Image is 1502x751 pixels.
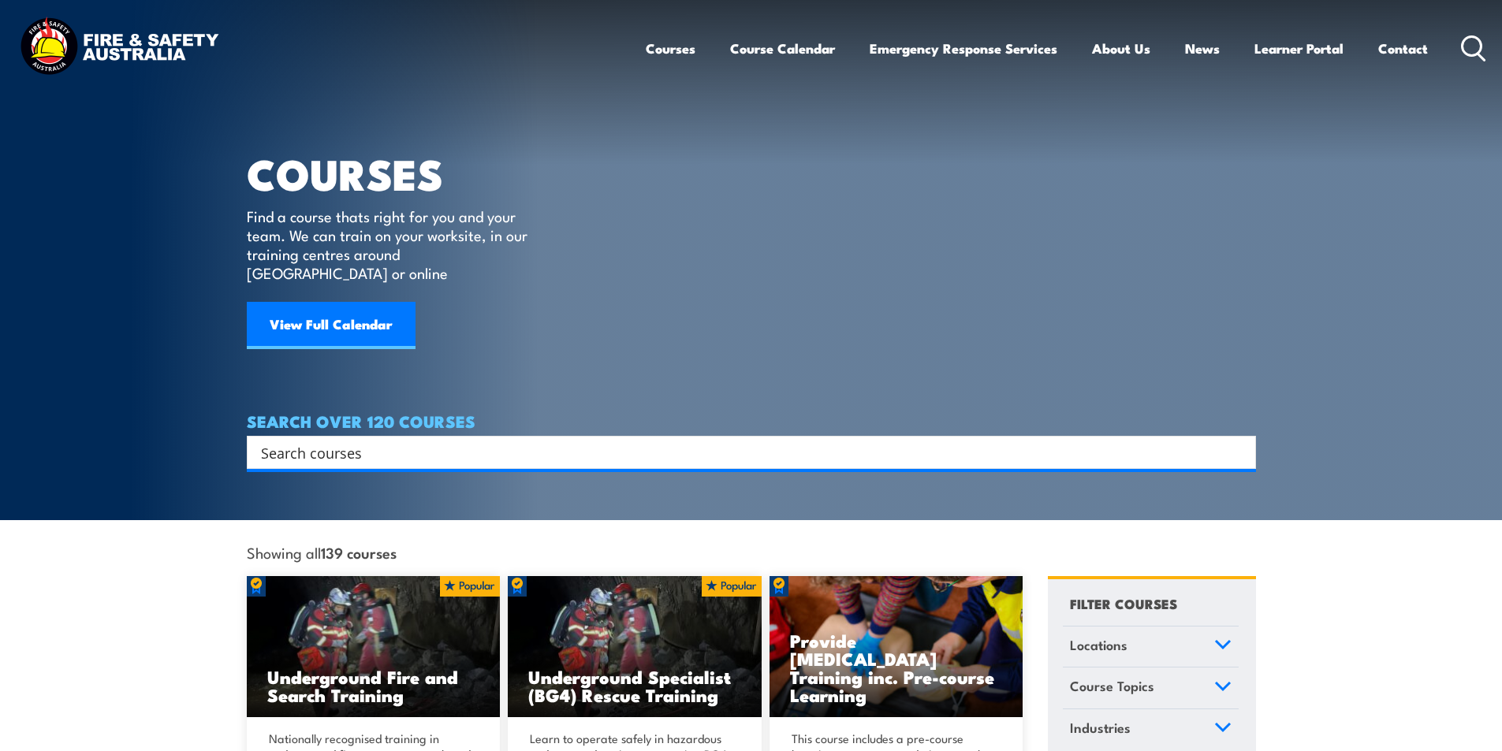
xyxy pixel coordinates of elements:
[1063,626,1239,667] a: Locations
[247,576,501,718] a: Underground Fire and Search Training
[1070,675,1154,697] span: Course Topics
[1070,593,1177,614] h4: FILTER COURSES
[1228,441,1250,463] button: Search magnifier button
[247,412,1256,429] h4: SEARCH OVER 120 COURSES
[1185,28,1220,69] a: News
[1070,717,1131,738] span: Industries
[1254,28,1344,69] a: Learner Portal
[247,544,397,560] span: Showing all
[261,441,1221,464] input: Search input
[508,576,762,718] img: Underground mine rescue
[1063,709,1239,750] a: Industries
[870,28,1057,69] a: Emergency Response Services
[267,667,480,704] h3: Underground Fire and Search Training
[1070,634,1127,656] span: Locations
[1063,667,1239,708] a: Course Topics
[770,576,1023,718] img: Low Voltage Rescue and Provide CPR
[790,631,1003,704] h3: Provide [MEDICAL_DATA] Training inc. Pre-course Learning
[528,667,741,704] h3: Underground Specialist (BG4) Rescue Training
[646,28,695,69] a: Courses
[247,302,416,349] a: View Full Calendar
[247,206,535,282] p: Find a course thats right for you and your team. We can train on your worksite, in our training c...
[508,576,762,718] a: Underground Specialist (BG4) Rescue Training
[1092,28,1150,69] a: About Us
[321,541,397,563] strong: 139 courses
[247,576,501,718] img: Underground mine rescue
[730,28,835,69] a: Course Calendar
[1378,28,1428,69] a: Contact
[264,441,1224,463] form: Search form
[247,154,550,191] h1: COURSES
[770,576,1023,718] a: Provide [MEDICAL_DATA] Training inc. Pre-course Learning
